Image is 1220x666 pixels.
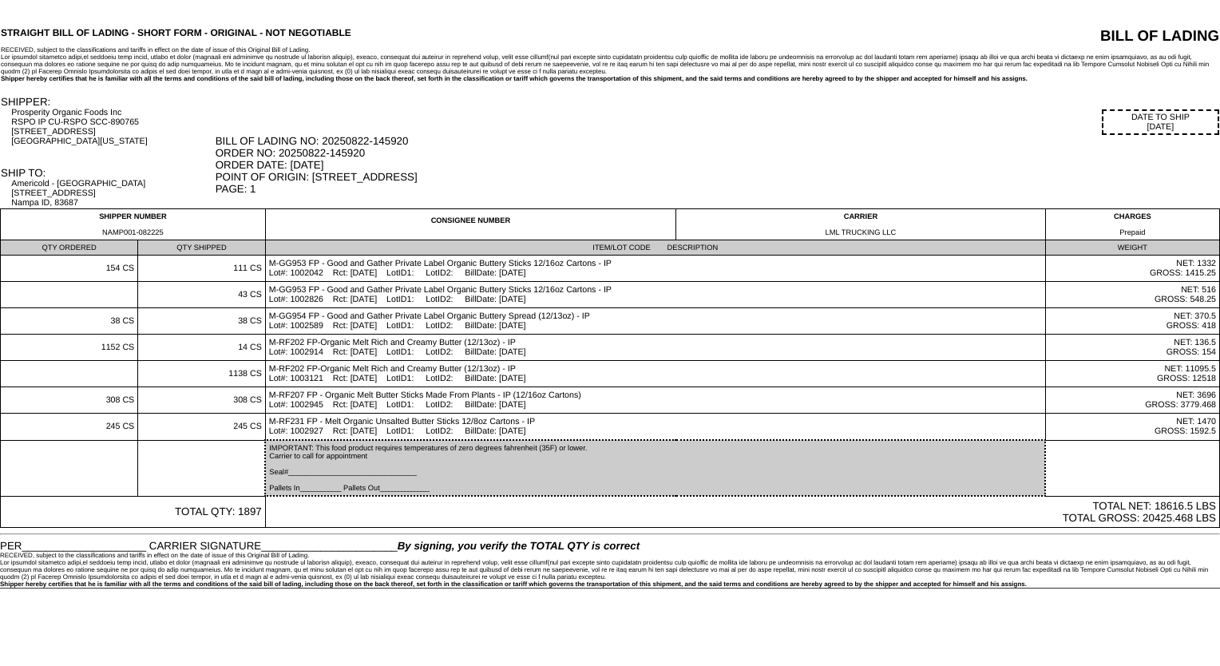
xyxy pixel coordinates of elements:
td: NET: 516 GROSS: 548.25 [1045,282,1219,308]
td: NET: 370.5 GROSS: 418 [1045,308,1219,335]
td: TOTAL QTY: 1897 [1,496,266,528]
div: DATE TO SHIP [DATE] [1102,109,1219,135]
td: CHARGES [1045,209,1219,240]
td: TOTAL NET: 18616.5 LBS TOTAL GROSS: 20425.468 LBS [265,496,1219,528]
td: M-GG954 FP - Good and Gather Private Label Organic Buttery Spread (12/13oz) - IP Lot#: 1002589 Rc... [265,308,1045,335]
td: 43 CS [138,282,266,308]
td: IMPORTANT: This food product requires temperatures of zero degrees fahrenheit (35F) or lower. Car... [265,440,1045,496]
td: QTY SHIPPED [138,240,266,256]
td: 245 CS [138,414,266,441]
td: M-RF202 FP-Organic Melt Rich and Creamy Butter (12/13oz) - IP Lot#: 1002914 Rct: [DATE] LotID1: L... [265,335,1045,361]
div: SHIP TO: [1,167,214,179]
td: NET: 136.5 GROSS: 154 [1045,335,1219,361]
td: M-GG953 FP - Good and Gather Private Label Organic Buttery Sticks 12/16oz Cartons - IP Lot#: 1002... [265,256,1045,282]
td: CARRIER [676,209,1046,240]
td: NET: 1470 GROSS: 1592.5 [1045,414,1219,441]
div: LML TRUCKING LLC [679,228,1042,236]
td: NET: 11095.5 GROSS: 12518 [1045,361,1219,387]
td: M-RF207 FP - Organic Melt Butter Sticks Made From Plants - IP (12/16oz Cartons) Lot#: 1002945 Rct... [265,387,1045,414]
td: WEIGHT [1045,240,1219,256]
div: BILL OF LADING [893,27,1219,45]
td: 1138 CS [138,361,266,387]
div: Prepaid [1049,228,1216,236]
td: 308 CS [138,387,266,414]
td: M-RF202 FP-Organic Melt Rich and Creamy Butter (12/13oz) - IP Lot#: 1003121 Rct: [DATE] LotID1: L... [265,361,1045,387]
div: BILL OF LADING NO: 20250822-145920 ORDER NO: 20250822-145920 ORDER DATE: [DATE] POINT OF ORIGIN: ... [216,135,1219,195]
td: 14 CS [138,335,266,361]
td: 38 CS [1,308,138,335]
td: CONSIGNEE NUMBER [265,209,675,240]
td: SHIPPER NUMBER [1,209,266,240]
td: 308 CS [1,387,138,414]
td: 38 CS [138,308,266,335]
span: By signing, you verify the TOTAL QTY is correct [398,540,640,552]
td: 154 CS [1,256,138,282]
td: NET: 1332 GROSS: 1415.25 [1045,256,1219,282]
td: NET: 3696 GROSS: 3779.468 [1045,387,1219,414]
td: 1152 CS [1,335,138,361]
div: Americold - [GEOGRAPHIC_DATA] [STREET_ADDRESS] Nampa ID, 83687 [11,179,213,208]
div: Prosperity Organic Foods Inc RSPO IP CU-RSPO SCC-890765 [STREET_ADDRESS] [GEOGRAPHIC_DATA][US_STATE] [11,108,213,146]
td: 245 CS [1,414,138,441]
td: M-RF231 FP - Melt Organic Unsalted Butter Sticks 12/8oz Cartons - IP Lot#: 1002927 Rct: [DATE] Lo... [265,414,1045,441]
div: SHIPPER: [1,96,214,108]
div: Shipper hereby certifies that he is familiar with all the terms and conditions of the said bill o... [1,75,1219,82]
td: QTY ORDERED [1,240,138,256]
div: NAMP001-082225 [4,228,262,236]
td: M-GG953 FP - Good and Gather Private Label Organic Buttery Sticks 12/16oz Cartons - IP Lot#: 1002... [265,282,1045,308]
td: ITEM/LOT CODE DESCRIPTION [265,240,1045,256]
td: 111 CS [138,256,266,282]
